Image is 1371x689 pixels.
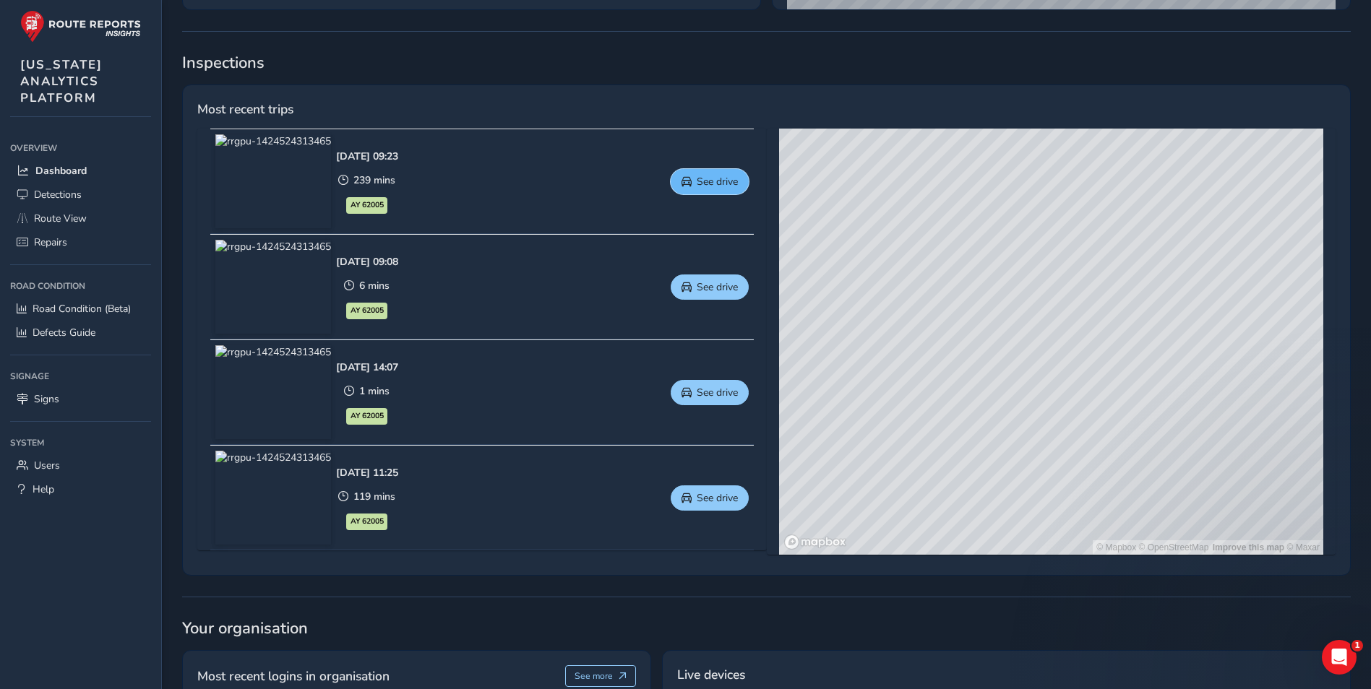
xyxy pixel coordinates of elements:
[35,164,87,178] span: Dashboard
[351,305,384,316] span: AY 62005
[10,477,151,501] a: Help
[351,199,384,211] span: AY 62005
[671,380,749,405] button: See drive
[575,670,613,682] span: See more
[677,665,745,684] span: Live devices
[33,326,95,339] span: Defects Guide
[10,454,151,477] a: Users
[33,302,131,316] span: Road Condition (Beta)
[10,159,151,183] a: Dashboard
[359,384,390,398] span: 1 mins
[351,516,384,527] span: AY 62005
[10,275,151,297] div: Road Condition
[215,345,331,439] img: rrgpu-1424524313465
[10,432,151,454] div: System
[671,274,749,300] button: See drive
[34,459,60,472] span: Users
[10,183,151,207] a: Detections
[353,173,395,187] span: 239 mins
[351,410,384,422] span: AY 62005
[565,665,637,687] button: See more
[671,485,749,511] button: See drive
[697,280,738,294] span: See drive
[33,482,54,496] span: Help
[1322,640,1357,675] iframe: Intercom live chat
[336,149,398,163] div: [DATE] 09:23
[10,297,151,321] a: Road Condition (Beta)
[197,100,293,118] span: Most recent trips
[182,617,1351,639] span: Your organisation
[697,386,738,399] span: See drive
[20,56,103,106] span: [US_STATE] ANALYTICS PLATFORM
[10,137,151,159] div: Overview
[215,240,331,334] img: rrgpu-1424524313465
[34,188,82,201] span: Detections
[10,207,151,230] a: Route View
[34,212,87,225] span: Route View
[10,321,151,344] a: Defects Guide
[197,667,390,685] span: Most recent logins in organisation
[353,490,395,503] span: 119 mins
[10,230,151,254] a: Repairs
[359,279,390,292] span: 6 mins
[215,134,331,228] img: rrgpu-1424524313465
[215,451,331,545] img: rrgpu-1424524313465
[697,491,738,505] span: See drive
[671,169,749,194] button: See drive
[182,52,1351,74] span: Inspections
[20,10,141,43] img: rr logo
[336,466,398,480] div: [DATE] 11:25
[10,387,151,411] a: Signs
[34,392,59,406] span: Signs
[336,255,398,269] div: [DATE] 09:08
[697,175,738,188] span: See drive
[1351,640,1363,651] span: 1
[336,360,398,374] div: [DATE] 14:07
[34,235,67,249] span: Repairs
[10,365,151,387] div: Signage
